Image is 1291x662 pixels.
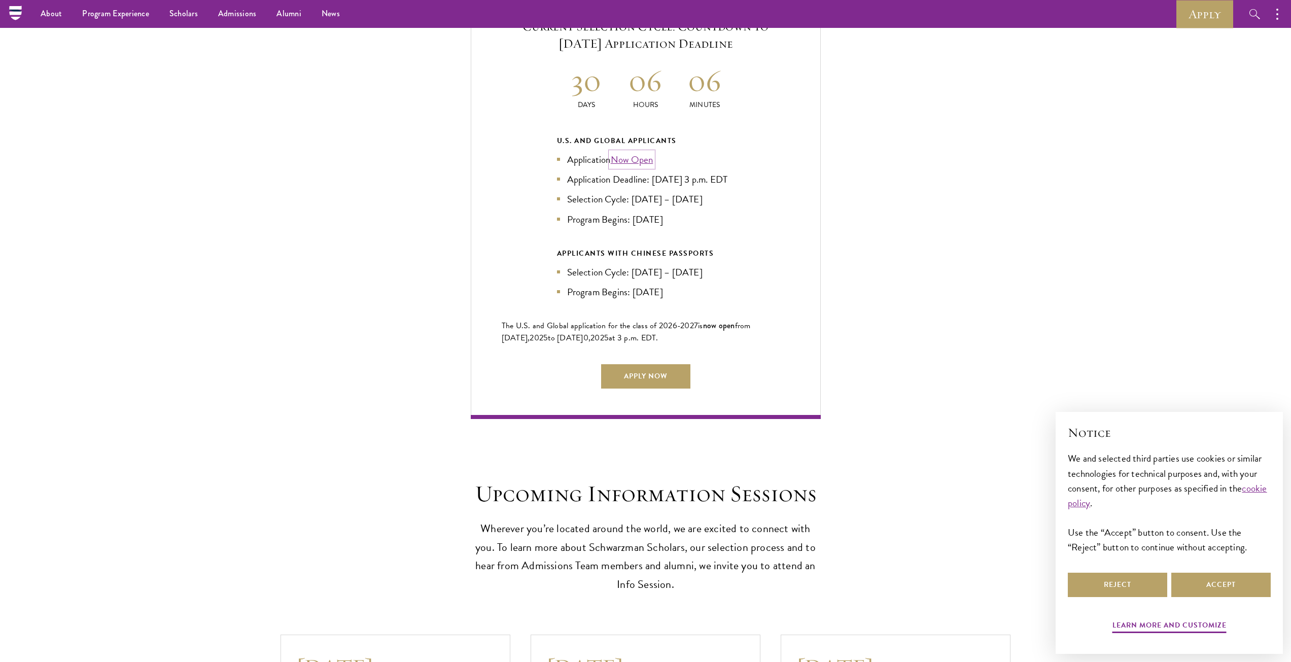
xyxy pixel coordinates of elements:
button: Reject [1068,573,1167,597]
a: Now Open [611,152,653,167]
p: Minutes [675,99,735,110]
p: Days [557,99,616,110]
span: 5 [604,332,609,344]
li: Selection Cycle: [DATE] – [DATE] [557,192,735,206]
h2: 30 [557,61,616,99]
span: 5 [543,332,548,344]
p: Wherever you’re located around the world, we are excited to connect with you. To learn more about... [471,519,821,595]
span: is [698,320,703,332]
span: , [588,332,590,344]
div: We and selected third parties use cookies or similar technologies for technical purposes and, wit... [1068,451,1271,554]
button: Learn more and customize [1112,619,1227,635]
div: U.S. and Global Applicants [557,134,735,147]
li: Selection Cycle: [DATE] – [DATE] [557,265,735,280]
h2: Notice [1068,424,1271,441]
li: Program Begins: [DATE] [557,212,735,227]
span: now open [703,320,735,331]
span: to [DATE] [548,332,583,344]
span: at 3 p.m. EDT. [609,332,658,344]
li: Program Begins: [DATE] [557,285,735,299]
span: 6 [673,320,677,332]
li: Application Deadline: [DATE] 3 p.m. EDT [557,172,735,187]
span: -202 [677,320,694,332]
span: The U.S. and Global application for the class of 202 [502,320,673,332]
li: Application [557,152,735,167]
h2: 06 [675,61,735,99]
h2: Upcoming Information Sessions [471,480,821,508]
a: Apply Now [601,364,690,389]
span: from [DATE], [502,320,751,344]
span: 7 [694,320,698,332]
p: Hours [616,99,675,110]
span: 202 [530,332,543,344]
a: cookie policy [1068,481,1267,510]
h5: Current Selection Cycle: Countdown to [DATE] Application Deadline [502,18,790,52]
h2: 06 [616,61,675,99]
span: 202 [590,332,604,344]
button: Accept [1171,573,1271,597]
span: 0 [583,332,588,344]
div: APPLICANTS WITH CHINESE PASSPORTS [557,247,735,260]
